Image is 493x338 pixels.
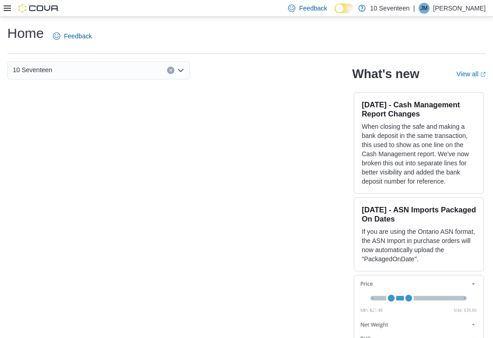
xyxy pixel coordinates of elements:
[370,3,409,14] p: 10 Seventeen
[13,64,52,75] span: 10 Seventeen
[49,27,95,45] a: Feedback
[480,72,486,77] svg: External link
[167,67,174,74] button: Clear input
[335,4,354,13] input: Dark Mode
[177,67,184,74] button: Open list of options
[362,122,476,186] p: When closing the safe and making a bank deposit in the same transaction, this used to show as one...
[7,24,44,42] h1: Home
[362,100,476,118] h3: [DATE] - Cash Management Report Changes
[18,4,59,13] img: Cova
[362,227,476,264] p: If you are using the Ontario ASN format, the ASN Import in purchase orders will now automatically...
[433,3,486,14] p: [PERSON_NAME]
[456,70,486,78] a: View allExternal link
[420,3,428,14] span: JM
[299,4,327,13] span: Feedback
[413,3,415,14] p: |
[352,67,419,81] h2: What's new
[362,205,476,223] h3: [DATE] - ASN Imports Packaged On Dates
[64,32,92,41] span: Feedback
[419,3,430,14] div: Jeremy Mead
